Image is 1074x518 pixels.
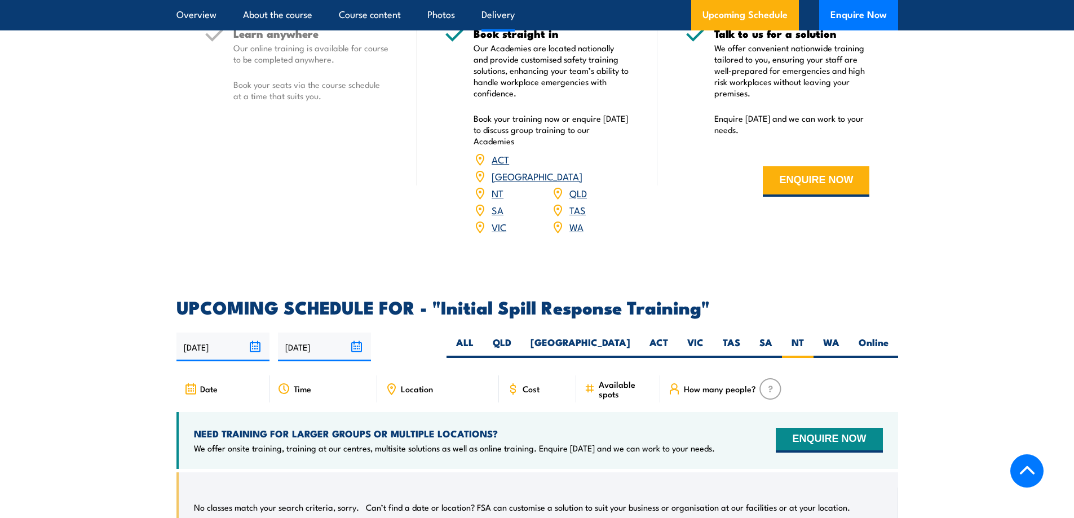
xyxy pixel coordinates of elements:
a: VIC [492,220,506,233]
h4: NEED TRAINING FOR LARGER GROUPS OR MULTIPLE LOCATIONS? [194,427,715,440]
label: NT [782,336,814,358]
p: Book your training now or enquire [DATE] to discuss group training to our Academies [474,113,629,147]
span: How many people? [684,384,756,393]
p: Enquire [DATE] and we can work to your needs. [714,113,870,135]
label: WA [814,336,849,358]
h2: UPCOMING SCHEDULE FOR - "Initial Spill Response Training" [176,299,898,315]
a: SA [492,203,503,216]
a: QLD [569,186,587,200]
h5: Book straight in [474,28,629,39]
label: TAS [713,336,750,358]
a: TAS [569,203,586,216]
p: Book your seats via the course schedule at a time that suits you. [233,79,389,101]
label: ACT [640,336,678,358]
p: We offer convenient nationwide training tailored to you, ensuring your staff are well-prepared fo... [714,42,870,99]
span: Date [200,384,218,393]
input: From date [176,333,269,361]
button: ENQUIRE NOW [776,428,882,453]
a: ACT [492,152,509,166]
label: QLD [483,336,521,358]
span: Time [294,384,311,393]
input: To date [278,333,371,361]
h5: Learn anywhere [233,28,389,39]
label: ALL [447,336,483,358]
p: Our Academies are located nationally and provide customised safety training solutions, enhancing ... [474,42,629,99]
button: ENQUIRE NOW [763,166,869,197]
label: VIC [678,336,713,358]
a: NT [492,186,503,200]
a: WA [569,220,584,233]
p: Our online training is available for course to be completed anywhere. [233,42,389,65]
a: [GEOGRAPHIC_DATA] [492,169,582,183]
span: Cost [523,384,540,393]
span: Location [401,384,433,393]
span: Available spots [599,379,652,399]
p: We offer onsite training, training at our centres, multisite solutions as well as online training... [194,442,715,454]
h5: Talk to us for a solution [714,28,870,39]
label: [GEOGRAPHIC_DATA] [521,336,640,358]
p: Can’t find a date or location? FSA can customise a solution to suit your business or organisation... [366,502,850,513]
p: No classes match your search criteria, sorry. [194,502,359,513]
label: Online [849,336,898,358]
label: SA [750,336,782,358]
